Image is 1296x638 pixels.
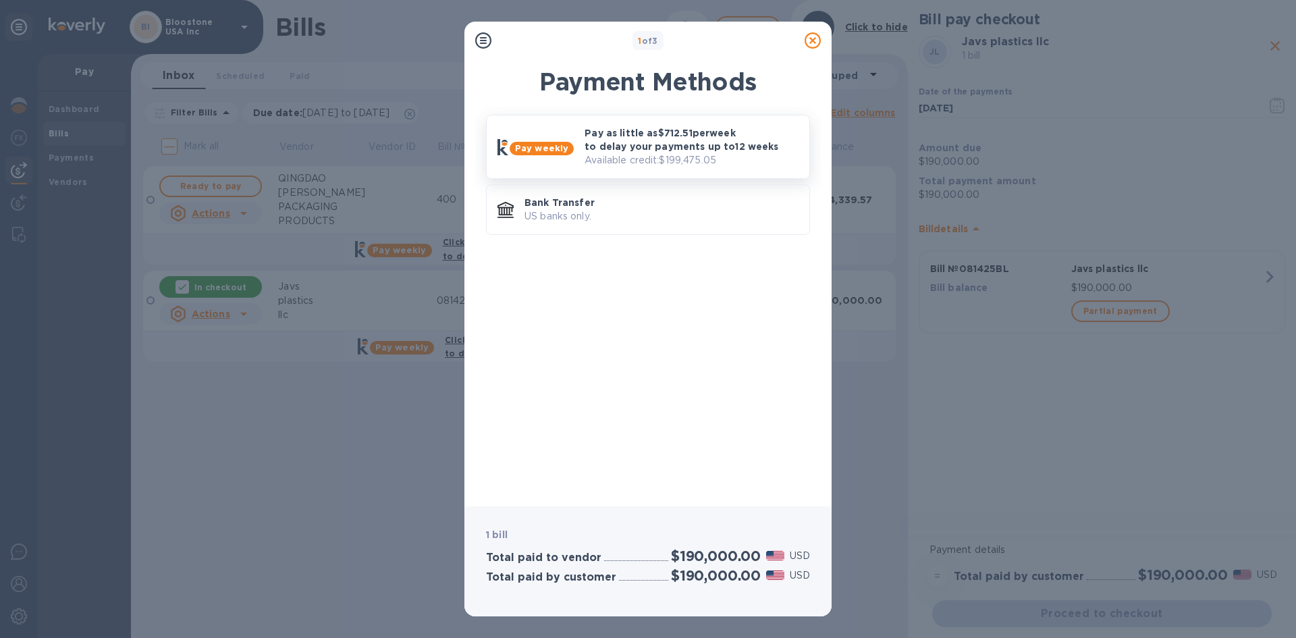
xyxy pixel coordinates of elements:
h3: Total paid to vendor [486,552,601,564]
h3: Total paid by customer [486,571,616,584]
p: US banks only. [524,209,799,223]
b: 1 bill [486,529,508,540]
img: USD [766,570,784,580]
p: Bank Transfer [524,196,799,209]
p: Available credit: $199,475.05 [585,153,799,167]
h1: Payment Methods [486,68,810,96]
p: Pay as little as $712.51 per week to delay your payments up to 12 weeks [585,126,799,153]
p: USD [790,549,810,563]
img: USD [766,551,784,560]
span: 1 [638,36,641,46]
b: Pay weekly [515,143,568,153]
h2: $190,000.00 [671,567,761,584]
b: of 3 [638,36,658,46]
h2: $190,000.00 [671,548,761,564]
p: USD [790,568,810,583]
